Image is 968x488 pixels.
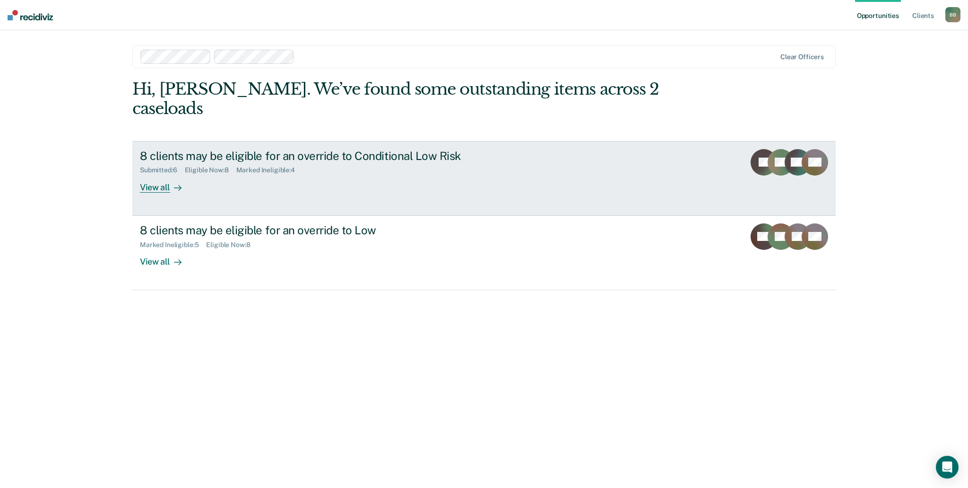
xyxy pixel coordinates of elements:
div: B B [945,7,960,22]
div: Eligible Now : 8 [206,241,258,249]
div: View all [140,174,193,193]
div: View all [140,248,193,267]
div: Open Intercom Messenger [936,456,959,479]
div: Eligible Now : 8 [185,166,236,174]
div: Submitted : 6 [140,166,185,174]
img: Recidiviz [8,10,53,20]
div: 8 clients may be eligible for an override to Conditional Low Risk [140,149,472,163]
a: 8 clients may be eligible for an override to Conditional Low RiskSubmitted:6Eligible Now:8Marked ... [132,141,836,216]
div: 8 clients may be eligible for an override to Low [140,223,472,237]
a: 8 clients may be eligible for an override to LowMarked Ineligible:5Eligible Now:8View all [132,216,836,290]
div: Clear officers [780,53,824,61]
button: BB [945,7,960,22]
div: Marked Ineligible : 4 [236,166,302,174]
div: Hi, [PERSON_NAME]. We’ve found some outstanding items across 2 caseloads [132,80,695,118]
div: Marked Ineligible : 5 [140,241,206,249]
